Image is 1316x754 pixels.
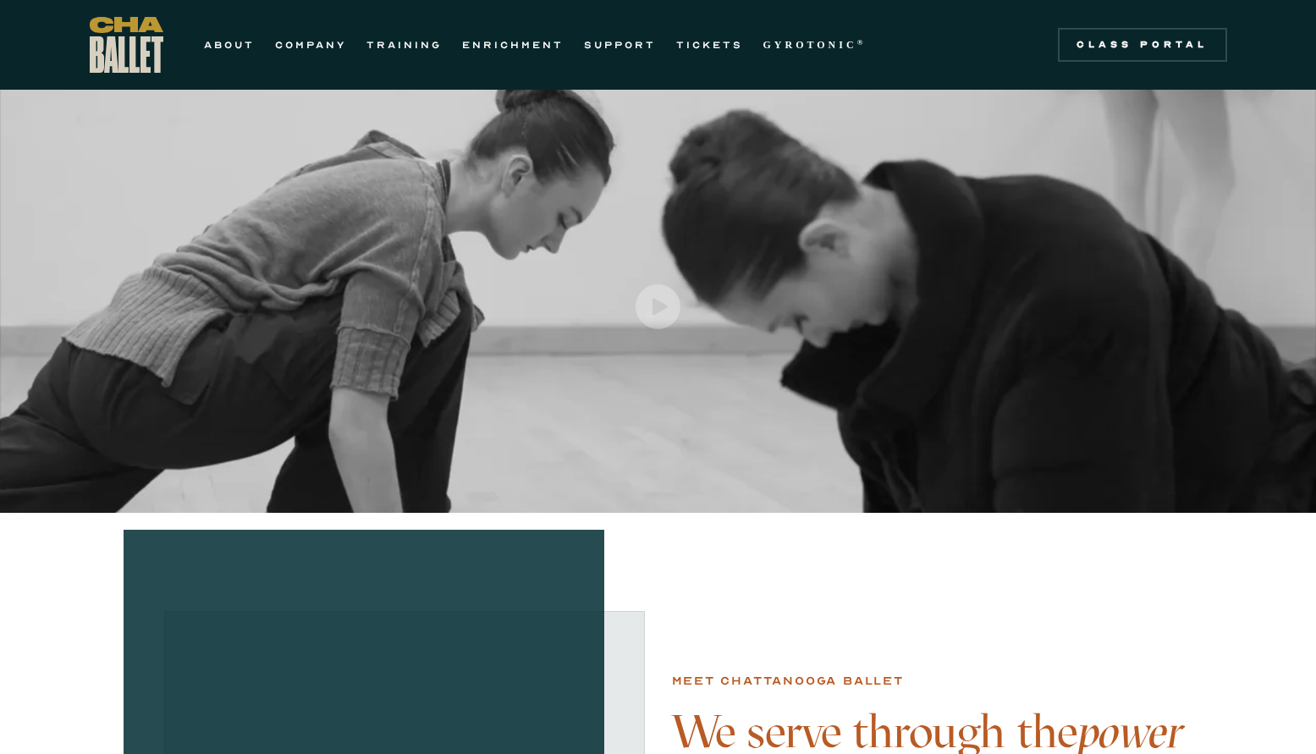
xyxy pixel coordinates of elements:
a: TICKETS [676,35,743,55]
a: SUPPORT [584,35,656,55]
a: Class Portal [1058,28,1227,62]
a: ABOUT [204,35,255,55]
strong: GYROTONIC [763,39,857,51]
a: home [90,17,163,73]
a: ENRICHMENT [462,35,564,55]
sup: ® [857,38,867,47]
a: GYROTONIC® [763,35,867,55]
a: COMPANY [275,35,346,55]
div: Class Portal [1068,38,1217,52]
a: TRAINING [366,35,442,55]
div: Meet chattanooga ballet [672,671,904,691]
